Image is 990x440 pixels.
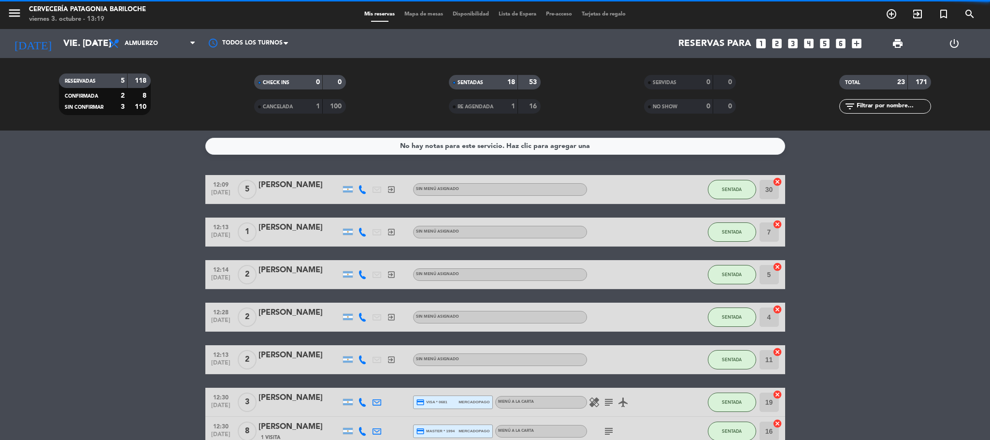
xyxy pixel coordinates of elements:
[416,427,425,436] i: credit_card
[617,396,629,408] i: airplanemode_active
[316,79,320,86] strong: 0
[834,37,847,50] i: looks_6
[387,355,396,364] i: exit_to_app
[926,29,983,58] div: LOG OUT
[653,80,676,85] span: SERVIDAS
[263,80,289,85] span: CHECK INS
[316,103,320,110] strong: 1
[541,12,577,17] span: Pre-acceso
[330,103,344,110] strong: 100
[588,396,600,408] i: healing
[121,103,125,110] strong: 3
[529,79,539,86] strong: 53
[708,308,756,327] button: SENTADA
[494,12,541,17] span: Lista de Espera
[7,33,58,54] i: [DATE]
[65,79,96,84] span: RESERVADAS
[143,92,148,99] strong: 8
[708,265,756,284] button: SENTADA
[728,79,734,86] strong: 0
[892,38,904,49] span: print
[577,12,631,17] span: Tarjetas de regalo
[125,40,158,47] span: Almuerzo
[498,429,534,433] span: MENÚ A LA CARTA
[238,265,257,284] span: 2
[722,187,742,192] span: SENTADA
[722,357,742,362] span: SENTADA
[387,228,396,236] i: exit_to_app
[209,349,233,360] span: 12:13
[258,307,341,319] div: [PERSON_NAME]
[458,80,483,85] span: SENTADAS
[209,391,233,402] span: 12:30
[338,79,344,86] strong: 0
[209,317,233,328] span: [DATE]
[771,37,783,50] i: looks_two
[653,104,677,109] span: NO SHOW
[400,12,448,17] span: Mapa de mesas
[498,400,534,404] span: MENÚ A LA CARTA
[773,305,782,314] i: cancel
[238,393,257,412] span: 3
[912,8,923,20] i: exit_to_app
[845,80,860,85] span: TOTAL
[803,37,815,50] i: looks_4
[773,177,782,187] i: cancel
[209,360,233,371] span: [DATE]
[209,178,233,190] span: 12:09
[706,79,710,86] strong: 0
[416,427,455,436] span: master * 1994
[722,229,742,235] span: SENTADA
[708,393,756,412] button: SENTADA
[706,103,710,110] strong: 0
[387,185,396,194] i: exit_to_app
[238,180,257,199] span: 5
[400,141,590,152] div: No hay notas para este servicio. Haz clic para agregar una
[722,399,742,405] span: SENTADA
[7,6,22,20] i: menu
[511,103,515,110] strong: 1
[964,8,976,20] i: search
[135,77,148,84] strong: 118
[458,104,493,109] span: RE AGENDADA
[209,306,233,317] span: 12:28
[787,37,799,50] i: looks_3
[387,270,396,279] i: exit_to_app
[65,105,103,110] span: SIN CONFIRMAR
[722,314,742,320] span: SENTADA
[507,79,515,86] strong: 18
[416,230,459,234] span: Sin menú asignado
[416,398,425,407] i: credit_card
[209,264,233,275] span: 12:14
[773,390,782,399] i: cancel
[448,12,494,17] span: Disponibilidad
[773,347,782,357] i: cancel
[258,392,341,404] div: [PERSON_NAME]
[916,79,929,86] strong: 171
[529,103,539,110] strong: 16
[678,38,751,49] span: Reservas para
[722,428,742,434] span: SENTADA
[708,350,756,369] button: SENTADA
[29,5,146,15] div: Cervecería Patagonia Bariloche
[728,103,734,110] strong: 0
[238,222,257,242] span: 1
[7,6,22,24] button: menu
[359,12,400,17] span: Mis reservas
[65,94,98,99] span: CONFIRMADA
[416,315,459,319] span: Sin menú asignado
[416,187,459,191] span: Sin menú asignado
[818,37,831,50] i: looks_5
[387,313,396,322] i: exit_to_app
[850,37,863,50] i: add_box
[459,399,489,405] span: mercadopago
[856,101,931,112] input: Filtrar por nombre...
[459,428,489,434] span: mercadopago
[135,103,148,110] strong: 110
[258,421,341,433] div: [PERSON_NAME]
[755,37,767,50] i: looks_one
[238,308,257,327] span: 2
[948,38,960,49] i: power_settings_new
[416,272,459,276] span: Sin menú asignado
[773,419,782,428] i: cancel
